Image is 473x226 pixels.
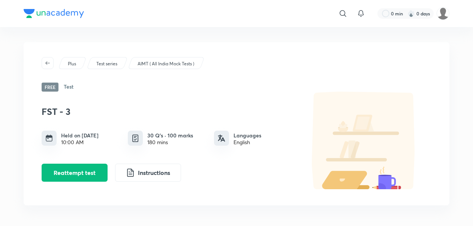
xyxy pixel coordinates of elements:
button: Instructions [115,164,181,182]
div: 10:00 AM [61,139,99,145]
img: quiz info [131,134,140,143]
p: Plus [68,60,76,67]
p: Test series [96,60,117,67]
img: Saarush Gupta [437,7,449,20]
img: instruction [126,168,135,177]
p: AIMT ( All India Mock Tests ) [138,60,194,67]
img: default [296,92,431,189]
img: timing [45,134,53,142]
h6: 30 Q’s · 100 marks [147,131,193,139]
button: Reattempt test [42,164,108,182]
h6: Test [64,83,73,92]
span: Free [42,83,58,92]
div: 180 mins [147,139,193,145]
div: English [234,139,261,145]
h6: Languages [234,131,261,139]
a: Test series [95,60,119,67]
img: streak [407,10,415,17]
h6: Held on [DATE] [61,131,99,139]
a: AIMT ( All India Mock Tests ) [136,60,196,67]
a: Plus [67,60,78,67]
img: languages [218,134,225,142]
img: Company Logo [24,9,84,18]
h3: FST - 3 [42,106,293,117]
